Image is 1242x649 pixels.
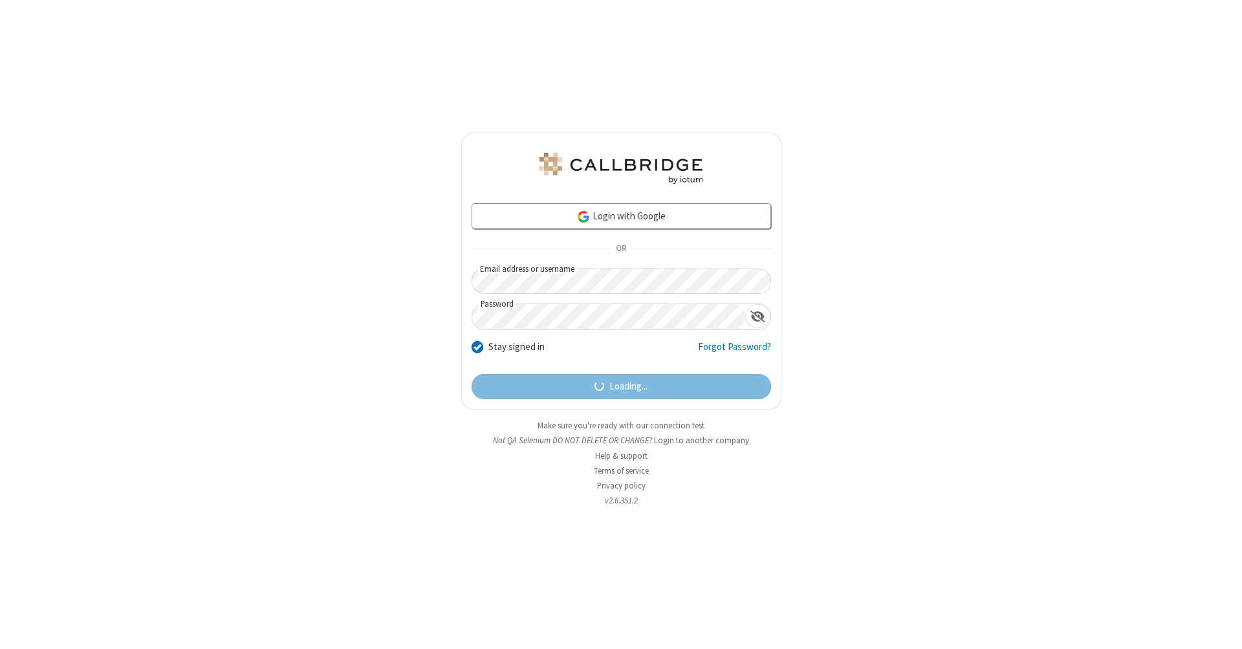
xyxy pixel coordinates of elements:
input: Password [472,304,745,329]
img: QA Selenium DO NOT DELETE OR CHANGE [537,153,705,184]
img: google-icon.png [576,210,591,224]
li: v2.6.351.2 [461,494,781,507]
li: Not QA Selenium DO NOT DELETE OR CHANGE? [461,434,781,446]
label: Stay signed in [488,340,545,355]
a: Forgot Password? [698,340,771,364]
div: Show password [745,304,770,328]
a: Make sure you're ready with our connection test [538,420,704,431]
a: Terms of service [594,465,649,476]
a: Help & support [595,450,648,461]
span: Loading... [609,379,648,394]
input: Email address or username [472,269,771,294]
a: Login with Google [472,203,771,229]
a: Privacy policy [597,480,646,491]
button: Loading... [472,374,771,400]
span: OR [611,240,631,258]
button: Login to another company [654,434,749,446]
